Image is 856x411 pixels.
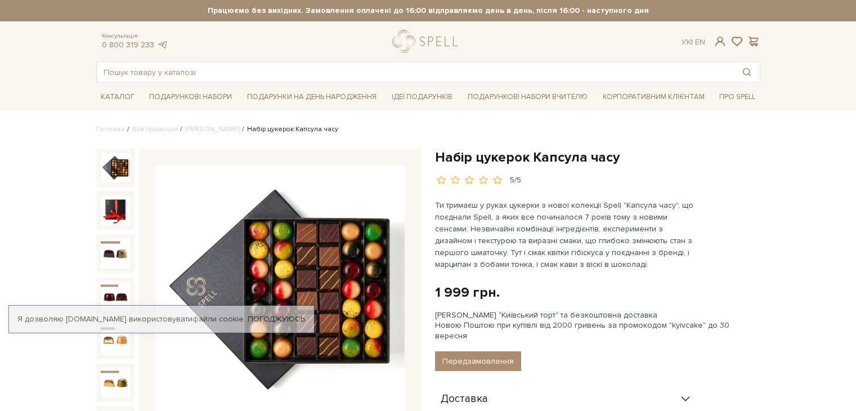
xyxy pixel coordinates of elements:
[102,40,154,50] a: 0 800 319 233
[392,30,463,53] a: logo
[435,284,500,301] div: 1 999 грн.
[435,199,699,270] p: Ти тримаєш у руках цукерки з нової колекції Spell "Капсула часу", що поєднали Spell, з яких все п...
[101,325,130,354] img: Набір цукерок Капсула часу
[185,125,239,133] a: [PERSON_NAME]
[96,88,139,106] a: Каталог
[101,239,130,268] img: Набір цукерок Капсула часу
[101,282,130,311] img: Набір цукерок Капсула часу
[691,37,693,47] span: |
[192,314,244,324] a: файли cookie
[435,310,760,341] div: [PERSON_NAME] "Київський торт" та безкоштовна доставка Новою Поштою при купівлі від 2000 гривень ...
[387,88,457,106] a: Ідеї подарунків
[463,87,592,106] a: Подарункові набори Вчителю
[101,153,130,182] img: Набір цукерок Капсула часу
[243,88,381,106] a: Подарунки на День народження
[682,37,705,47] div: Ук
[101,368,130,397] img: Набір цукерок Капсула часу
[435,351,521,371] button: Передзамовлення
[145,88,236,106] a: Подарункові набори
[157,40,168,50] a: telegram
[239,124,338,135] li: Набір цукерок Капсула часу
[715,88,760,106] a: Про Spell
[435,149,760,166] h1: Набір цукерок Капсула часу
[248,314,305,324] a: Погоджуюсь
[101,196,130,225] img: Набір цукерок Капсула часу
[510,175,521,186] div: 5/5
[132,125,177,133] a: Вся продукція
[102,33,168,40] span: Консультація:
[9,314,314,324] div: Я дозволяю [DOMAIN_NAME] використовувати
[695,37,705,47] a: En
[734,62,760,82] button: Пошук товару у каталозі
[598,88,709,106] a: Корпоративним клієнтам
[97,62,734,82] input: Пошук товару у каталозі
[441,394,488,404] span: Доставка
[96,6,760,16] strong: Працюємо без вихідних. Замовлення оплачені до 16:00 відправляємо день в день, після 16:00 - насту...
[96,125,124,133] a: Головна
